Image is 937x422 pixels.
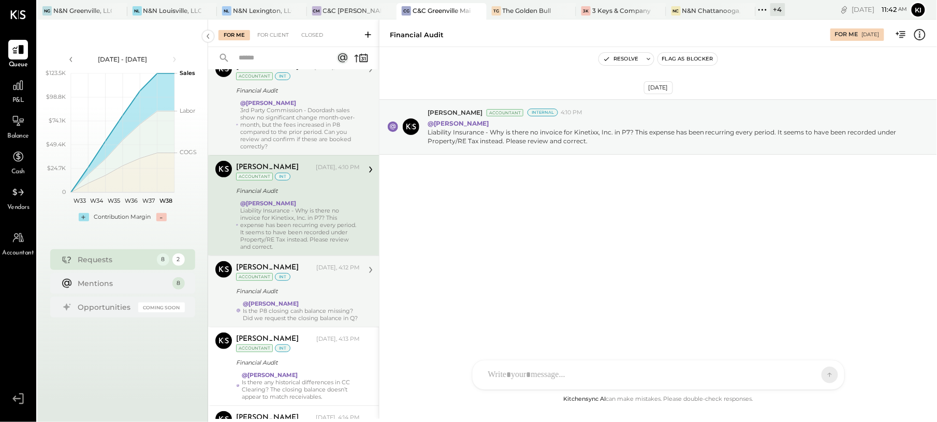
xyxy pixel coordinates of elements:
[1,111,36,141] a: Balance
[90,197,104,204] text: W34
[218,30,250,40] div: For Me
[7,203,30,213] span: Vendors
[316,335,360,343] div: [DATE], 4:13 PM
[236,286,357,296] div: Financial Audit
[42,6,52,16] div: NG
[316,163,360,172] div: [DATE], 4:10 PM
[592,6,651,15] div: 3 Keys & Company
[7,132,29,141] span: Balance
[428,108,482,117] span: [PERSON_NAME]
[862,31,880,38] div: [DATE]
[233,6,291,15] div: N&N Lexington, LLC
[138,303,185,312] div: Coming Soon
[157,253,169,266] div: 8
[242,371,298,379] strong: @[PERSON_NAME]
[236,263,299,273] div: [PERSON_NAME]
[835,31,858,39] div: For Me
[390,30,444,40] div: Financial Audit
[682,6,741,15] div: N&N Chattanooga, LLC
[236,357,357,368] div: Financial Audit
[125,197,138,204] text: W36
[316,414,360,422] div: [DATE], 4:14 PM
[770,3,785,16] div: + 4
[599,53,642,65] button: Resolve
[159,197,172,204] text: W38
[240,200,296,207] strong: @[PERSON_NAME]
[11,168,25,177] span: Cash
[581,6,591,16] div: 3K
[492,6,501,16] div: TG
[172,253,185,266] div: 2
[528,109,558,116] div: Internal
[9,61,28,70] span: Queue
[78,302,133,312] div: Opportunities
[658,53,718,65] button: Flag as Blocker
[252,30,294,40] div: For Client
[1,76,36,106] a: P&L
[78,254,152,265] div: Requests
[62,188,66,195] text: 0
[94,213,151,221] div: Contribution Margin
[503,6,551,15] div: The Golden Bull
[487,109,523,116] div: Accountant
[236,273,273,281] div: Accountant
[428,119,489,127] strong: @[PERSON_NAME]
[275,72,290,80] div: int
[852,5,907,14] div: [DATE]
[1,228,36,258] a: Accountant
[561,109,582,117] span: 4:10 PM
[275,173,290,180] div: int
[49,117,66,124] text: $74.1K
[180,107,195,114] text: Labor
[3,249,34,258] span: Accountant
[156,213,167,221] div: -
[240,107,360,150] div: 3rd Party Commission - Doordash sales show no significant change month-over-month, but the fees i...
[222,6,231,16] div: NL
[236,72,273,80] div: Accountant
[172,277,185,290] div: 8
[180,69,195,77] text: Sales
[236,173,273,180] div: Accountant
[1,40,36,70] a: Queue
[142,197,155,204] text: W37
[243,307,360,322] div: Is the P8 closing cash balance missing? Did we request the closing balance in Q?
[236,162,299,173] div: [PERSON_NAME]
[839,4,850,15] div: copy link
[79,213,89,221] div: +
[671,6,681,16] div: NC
[1,183,36,213] a: Vendors
[78,278,167,289] div: Mentions
[312,6,321,16] div: CM
[323,6,382,15] div: C&C [PERSON_NAME] LLC
[236,186,357,196] div: Financial Audit
[46,141,66,148] text: $49.4K
[1,147,36,177] a: Cash
[46,93,66,100] text: $98.8K
[316,264,360,272] div: [DATE], 4:12 PM
[133,6,142,16] div: NL
[180,149,197,156] text: COGS
[12,96,24,106] span: P&L
[73,197,85,204] text: W33
[275,344,290,352] div: int
[243,300,299,307] strong: @[PERSON_NAME]
[79,55,167,64] div: [DATE] - [DATE]
[296,30,328,40] div: Closed
[236,334,299,344] div: [PERSON_NAME]
[644,81,673,94] div: [DATE]
[275,273,290,281] div: int
[413,6,471,15] div: C&C Greenville Main, LLC
[910,2,927,18] button: Ki
[236,344,273,352] div: Accountant
[47,164,66,172] text: $24.7K
[53,6,112,15] div: N&N Greenville, LLC
[143,6,202,15] div: N&N Louisville, LLC
[108,197,120,204] text: W35
[46,69,66,77] text: $123.5K
[240,99,296,107] strong: @[PERSON_NAME]
[240,207,360,250] div: Liability Insurance - Why is there no invoice for Kinetixx, Inc. in P7? This expense has been rec...
[402,6,411,16] div: CG
[242,379,360,400] div: Is there any historical differences in CC Clearing? The closing balance doesn’t appear to match r...
[428,128,904,145] div: Liability Insurance - Why is there no invoice for Kinetixx, Inc. in P7? This expense has been rec...
[236,85,357,96] div: Financial Audit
